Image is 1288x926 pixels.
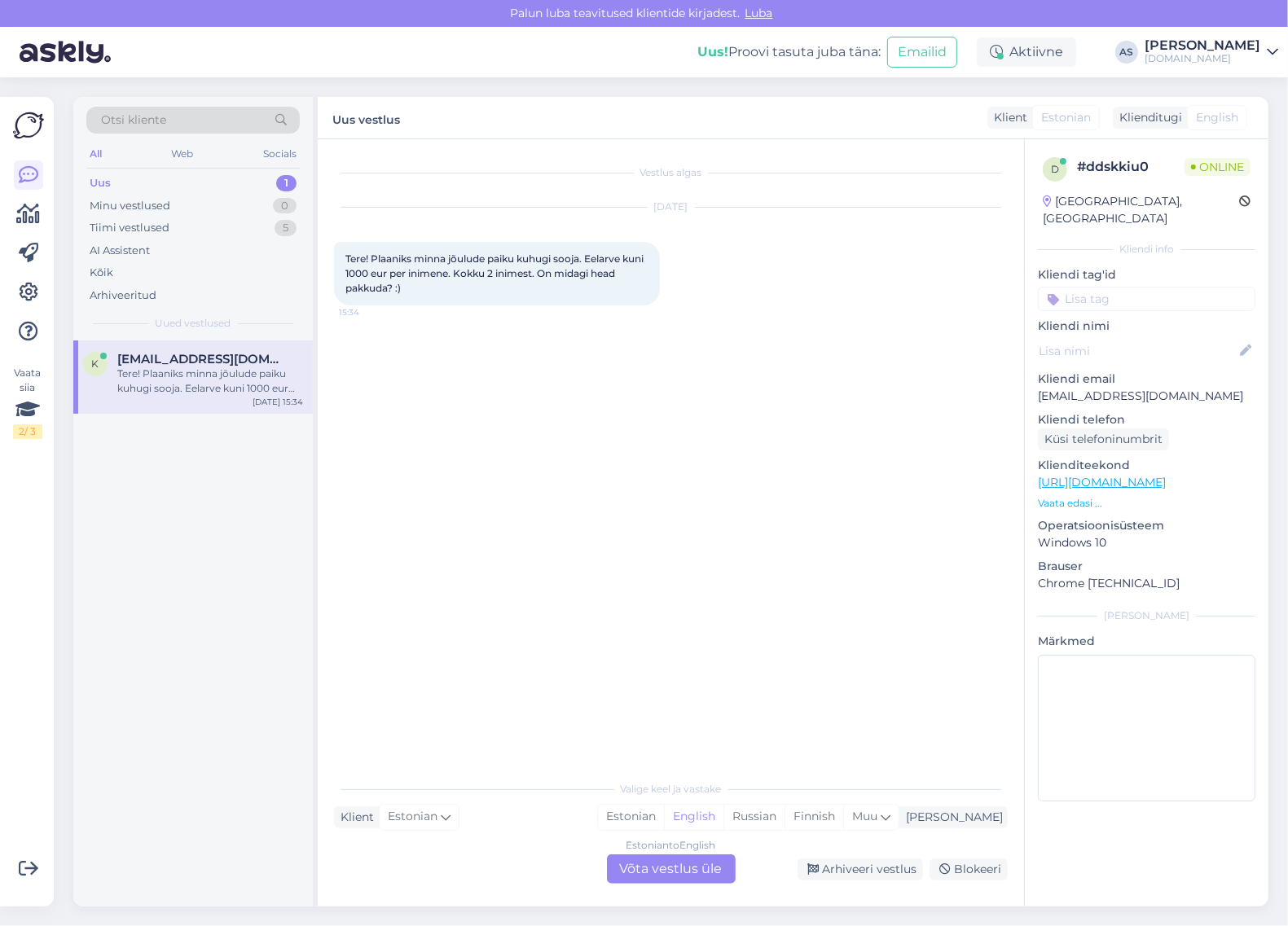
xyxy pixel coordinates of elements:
[1145,52,1260,65] div: [DOMAIN_NAME]
[253,396,303,408] div: [DATE] 15:34
[697,42,881,62] div: Proovi tasuta juba täna:
[275,220,297,236] div: 5
[1043,193,1239,227] div: [GEOGRAPHIC_DATA], [GEOGRAPHIC_DATA]
[930,858,1008,880] div: Blokeeri
[260,143,300,165] div: Socials
[626,838,716,853] div: Estonian to English
[887,37,957,68] button: Emailid
[723,805,785,829] div: Russian
[1038,388,1255,405] p: [EMAIL_ADDRESS][DOMAIN_NAME]
[13,424,42,439] div: 2 / 3
[90,287,156,304] div: Arhiveeritud
[273,198,297,214] div: 0
[90,265,113,281] div: Kõik
[169,143,197,165] div: Web
[1038,575,1255,592] p: Chrome [TECHNICAL_ID]
[664,805,723,829] div: English
[1039,342,1237,360] input: Lisa nimi
[90,198,170,214] div: Minu vestlused
[1038,517,1255,534] p: Operatsioonisüsteem
[1038,534,1255,551] p: Windows 10
[785,805,843,829] div: Finnish
[1038,475,1166,489] a: [URL][DOMAIN_NAME]
[86,143,105,165] div: All
[1051,163,1059,175] span: d
[1038,428,1169,450] div: Küsi telefoninumbrit
[13,366,42,439] div: Vaata siia
[607,854,736,884] div: Võta vestlus üle
[1038,457,1255,474] p: Klienditeekond
[1185,158,1251,176] span: Online
[852,809,877,823] span: Muu
[741,6,778,20] span: Luba
[1038,287,1255,311] input: Lisa tag
[1038,608,1255,623] div: [PERSON_NAME]
[1038,558,1255,575] p: Brauser
[1038,371,1255,388] p: Kliendi email
[1038,633,1255,650] p: Märkmed
[345,252,646,294] span: Tere! Plaaniks minna jõulude paiku kuhugi sooja. Eelarve kuni 1000 eur per inimene. Kokku 2 inime...
[1041,109,1091,126] span: Estonian
[101,112,166,129] span: Otsi kliente
[334,200,1008,214] div: [DATE]
[90,220,169,236] div: Tiimi vestlused
[899,809,1003,826] div: [PERSON_NAME]
[388,808,437,826] span: Estonian
[276,175,297,191] div: 1
[977,37,1076,67] div: Aktiivne
[90,175,111,191] div: Uus
[92,358,99,370] span: k
[1115,41,1138,64] div: AS
[334,809,374,826] div: Klient
[117,366,303,396] div: Tere! Plaaniks minna jõulude paiku kuhugi sooja. Eelarve kuni 1000 eur per inimene. Kokku 2 inime...
[1145,39,1278,65] a: [PERSON_NAME][DOMAIN_NAME]
[798,858,923,880] div: Arhiveeri vestlus
[332,107,400,129] label: Uus vestlus
[339,306,400,318] span: 15:34
[117,352,287,366] span: kaido.kaljuste@gmail.com
[90,243,150,259] div: AI Assistent
[1038,496,1255,511] p: Vaata edasi ...
[1038,411,1255,428] p: Kliendi telefon
[598,805,664,829] div: Estonian
[13,110,44,141] img: Askly Logo
[1038,318,1255,335] p: Kliendi nimi
[1038,242,1255,257] div: Kliendi info
[697,44,728,59] b: Uus!
[1113,109,1182,126] div: Klienditugi
[1038,266,1255,283] p: Kliendi tag'id
[1077,157,1185,177] div: # ddskkiu0
[987,109,1027,126] div: Klient
[334,165,1008,180] div: Vestlus algas
[1145,39,1260,52] div: [PERSON_NAME]
[156,316,231,331] span: Uued vestlused
[1196,109,1238,126] span: English
[334,782,1008,797] div: Valige keel ja vastake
